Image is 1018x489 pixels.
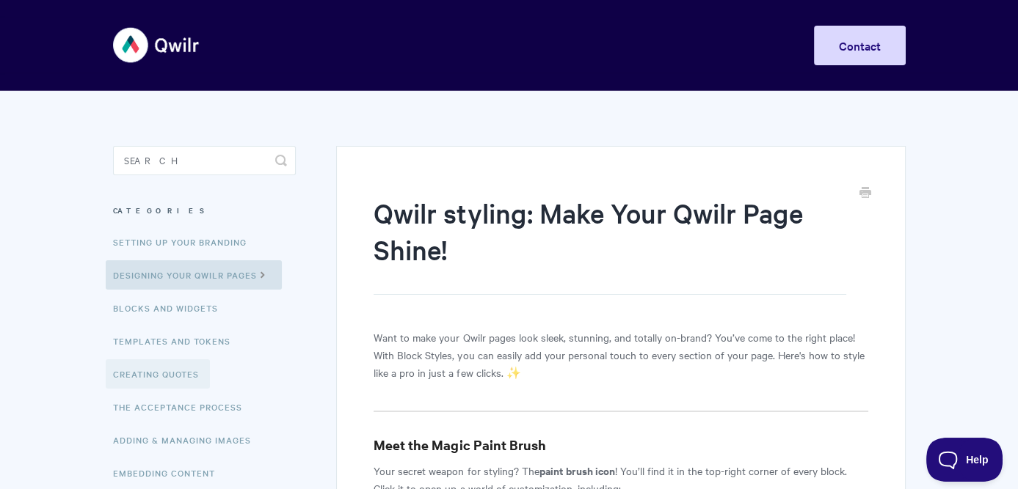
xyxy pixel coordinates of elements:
[113,392,253,422] a: The Acceptance Process
[113,197,296,224] h3: Categories
[814,26,906,65] a: Contact
[926,438,1003,482] iframe: Toggle Customer Support
[859,185,871,202] a: Print this Article
[106,260,282,290] a: Designing Your Qwilr Pages
[113,146,296,175] input: Search
[113,326,241,356] a: Templates and Tokens
[374,194,846,295] h1: Qwilr styling: Make Your Qwilr Page Shine!
[113,293,229,323] a: Blocks and Widgets
[113,458,226,488] a: Embedding Content
[106,359,210,389] a: Creating Quotes
[374,328,868,381] p: Want to make your Qwilr pages look sleek, stunning, and totally on-brand? You’ve come to the righ...
[539,463,614,478] strong: paint brush icon
[374,435,868,455] h3: Meet the Magic Paint Brush
[113,18,200,73] img: Qwilr Help Center
[113,425,262,455] a: Adding & Managing Images
[113,227,258,257] a: Setting up your Branding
